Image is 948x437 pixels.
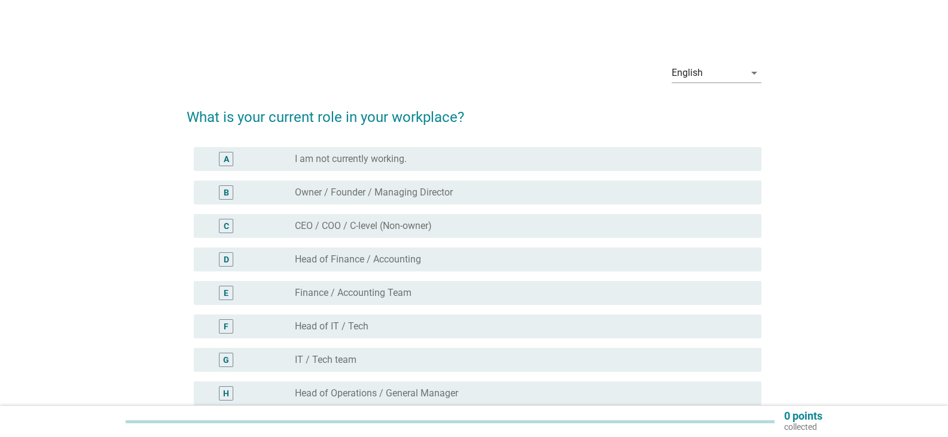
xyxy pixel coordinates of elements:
div: E [224,287,228,300]
label: Finance / Accounting Team [295,287,411,299]
label: Head of Finance / Accounting [295,253,421,265]
div: D [224,253,229,266]
div: G [223,354,229,366]
label: I am not currently working. [295,153,407,165]
div: English [672,68,703,78]
label: Head of IT / Tech [295,320,368,332]
div: H [223,387,229,400]
p: 0 points [784,411,822,421]
p: collected [784,421,822,432]
h2: What is your current role in your workplace? [187,94,761,128]
div: B [224,187,229,199]
div: C [224,220,229,233]
div: A [224,153,229,166]
i: arrow_drop_down [747,66,761,80]
label: Head of Operations / General Manager [295,387,458,399]
label: CEO / COO / C-level (Non-owner) [295,220,432,232]
div: F [224,320,228,333]
label: IT / Tech team [295,354,356,366]
label: Owner / Founder / Managing Director [295,187,453,198]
